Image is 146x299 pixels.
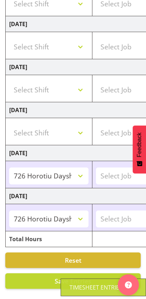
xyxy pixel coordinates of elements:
[133,126,146,173] button: Feedback - Show survey
[55,277,91,285] span: Save Entries
[125,281,132,288] img: help-xxl-2.png
[136,133,142,157] span: Feedback
[5,273,141,289] button: Save Entries
[69,283,137,292] div: Timesheet Entries Save
[5,252,141,268] button: Reset
[65,256,81,264] span: Reset
[6,231,92,247] td: Total Hours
